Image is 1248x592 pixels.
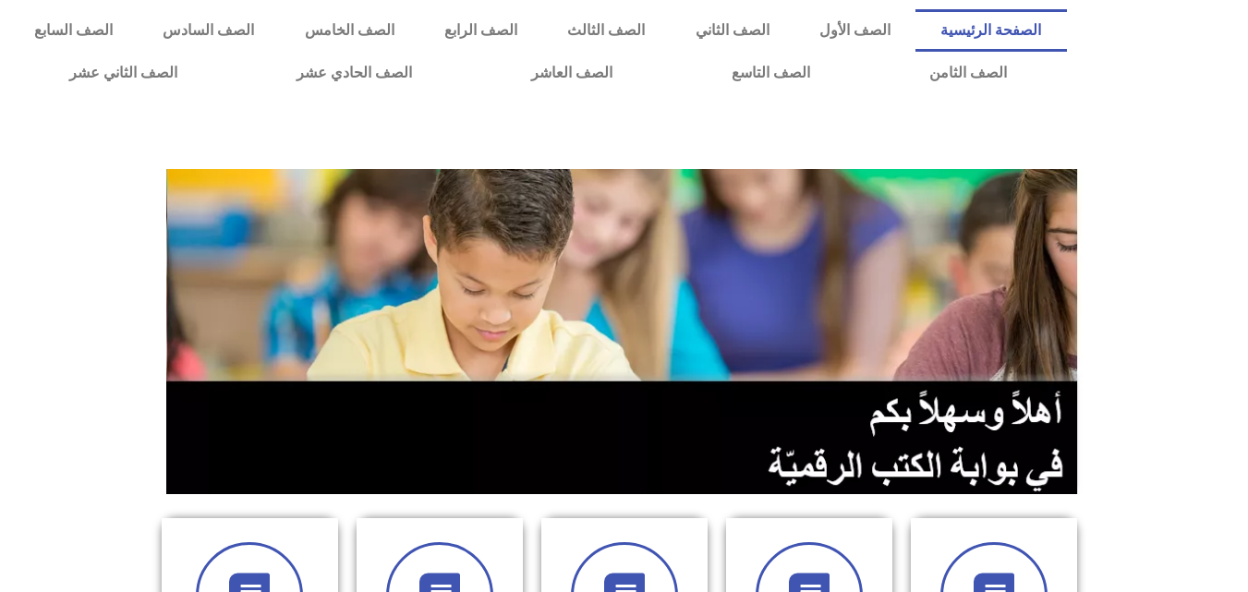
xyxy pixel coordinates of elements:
[236,52,471,94] a: الصف الحادي عشر
[138,9,279,52] a: الصف السادس
[915,9,1066,52] a: الصفحة الرئيسية
[471,52,672,94] a: الصف العاشر
[542,9,670,52] a: الصف الثالث
[671,9,794,52] a: الصف الثاني
[672,52,869,94] a: الصف التاسع
[9,9,138,52] a: الصف السابع
[280,9,419,52] a: الصف الخامس
[794,9,915,52] a: الصف الأول
[9,52,236,94] a: الصف الثاني عشر
[419,9,542,52] a: الصف الرابع
[869,52,1066,94] a: الصف الثامن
